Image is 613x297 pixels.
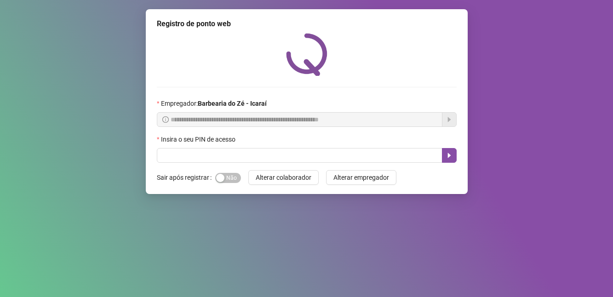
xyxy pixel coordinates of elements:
label: Sair após registrar [157,170,215,185]
span: info-circle [162,116,169,123]
span: Empregador : [161,98,267,109]
label: Insira o seu PIN de acesso [157,134,241,144]
button: Alterar colaborador [248,170,319,185]
span: caret-right [446,152,453,159]
div: Registro de ponto web [157,18,457,29]
button: Alterar empregador [326,170,396,185]
img: QRPoint [286,33,327,76]
span: Alterar empregador [333,172,389,183]
span: Alterar colaborador [256,172,311,183]
strong: Barbearia do Zé - Icaraí [198,100,267,107]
